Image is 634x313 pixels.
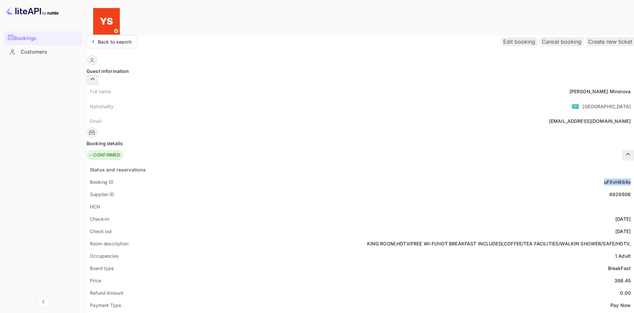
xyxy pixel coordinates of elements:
ya-tr-span: Supplier ID [90,191,114,197]
a: Customers [4,46,82,58]
ya-tr-span: Back to search [98,39,131,45]
ya-tr-span: Bookings [14,35,36,42]
ya-tr-span: KING ROOM,HDTV/FREE WI-FI/HOT BREAKFAST INCLUDED/,COFFEE/TEA FACILITIES/WALKIN SHOWER/SAFE/HDTV, [367,241,631,246]
img: LiteAPI logo [5,5,59,16]
div: 0.00 [620,289,631,296]
ya-tr-span: Price [90,278,101,283]
ya-tr-span: Nationality [90,104,114,109]
ya-tr-span: Edit booking [503,38,535,45]
span: United States [571,100,579,112]
ya-tr-span: Mironova [610,89,631,94]
ya-tr-span: Occupancies [90,253,119,259]
button: Collapse navigation [37,296,49,308]
div: 386.45 [614,277,631,284]
a: Bookings [4,31,82,45]
div: [DATE] [615,228,631,235]
ya-tr-span: HCN [90,204,100,209]
ya-tr-span: Full name [90,89,111,94]
ya-tr-span: Guest information [87,68,129,75]
div: Customers [4,46,82,59]
ya-tr-span: CONFIRMED [93,152,120,158]
ya-tr-span: Booking ID [90,179,113,185]
ya-tr-span: Check-in [90,216,109,222]
img: Yandex Support [93,8,120,35]
ya-tr-span: Refund Amount [90,290,123,296]
ya-tr-span: [EMAIL_ADDRESS][DOMAIN_NAME] [549,118,631,124]
ya-tr-span: [GEOGRAPHIC_DATA] [582,104,631,109]
ya-tr-span: uFXvH864o [604,179,631,185]
ya-tr-span: Room description [90,241,128,246]
button: Edit booking [501,37,537,46]
ya-tr-span: Email [90,118,102,124]
ya-tr-span: [PERSON_NAME] [569,89,608,94]
ya-tr-span: Check out [90,228,112,234]
div: 8929806 [609,191,631,198]
ya-tr-span: BreakFast [608,265,631,271]
button: Create new ticket [586,37,634,46]
ya-tr-span: Cancel booking [542,38,581,45]
ya-tr-span: Create new ticket [588,38,632,45]
ya-tr-span: Booking details [87,140,123,147]
ya-tr-span: Customers [21,48,47,56]
ya-tr-span: 1 Adult [615,253,631,259]
button: Cancel booking [540,37,583,46]
ya-tr-span: Status and reservations [90,167,146,172]
ya-tr-span: 🇰🇿 [571,103,579,110]
div: [DATE] [615,215,631,222]
ya-tr-span: Pay Now [610,302,631,308]
ya-tr-span: Payment Type [90,302,121,308]
ya-tr-span: Board type [90,265,114,271]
